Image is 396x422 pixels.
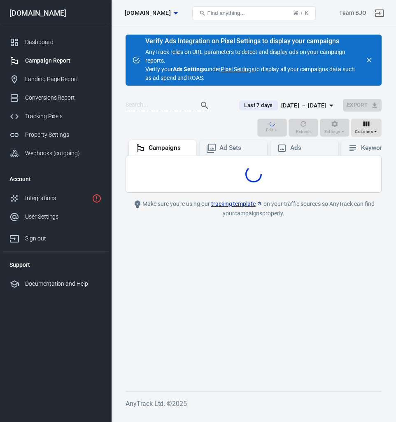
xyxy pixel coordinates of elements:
li: Support [3,255,108,275]
div: [DOMAIN_NAME] [3,9,108,17]
div: Verify Ads Integration on Pixel Settings to display your campaigns [145,37,359,45]
li: Account [3,169,108,189]
a: Landing Page Report [3,70,108,89]
div: Account id: prrV3eoo [339,9,366,17]
a: Integrations [3,189,108,208]
div: Landing Page Report [25,75,102,84]
span: Last 7 days [241,101,276,110]
span: Find anything... [207,10,245,16]
a: Tracking Pixels [3,107,108,126]
h6: AnyTrack Ltd. © 2025 [126,399,382,409]
a: Sign out [3,226,108,248]
div: Campaigns [149,144,190,152]
button: close [363,54,375,66]
a: Pixel Settings [221,65,254,74]
a: Campaign Report [3,51,108,70]
button: Columns [351,119,382,137]
button: Last 7 days[DATE] － [DATE] [233,99,342,112]
div: Webhooks (outgoing) [25,149,102,158]
div: Sign out [25,234,102,243]
div: AnyTrack relies on URL parameters to detect and display ads on your campaign reports. Verify your... [145,38,359,82]
div: Conversions Report [25,93,102,102]
span: Columns [355,128,373,135]
a: User Settings [3,208,108,226]
div: [DATE] － [DATE] [281,100,326,111]
button: Find anything...⌘ + K [192,6,316,20]
div: ⌘ + K [293,10,308,16]
a: Sign out [370,3,389,23]
a: tracking template [211,200,262,208]
input: Search... [126,100,191,111]
a: Conversions Report [3,89,108,107]
button: [DOMAIN_NAME] [121,5,181,21]
div: Tracking Pixels [25,112,102,121]
svg: 1 networks not verified yet [92,194,102,203]
div: Property Settings [25,131,102,139]
a: Webhooks (outgoing) [3,144,108,163]
div: Make sure you're using our on your traffic sources so AnyTrack can find your campaigns properly. [126,199,382,218]
div: Ad Sets [219,144,261,152]
span: brandijonesofficial.com [125,8,171,18]
strong: Ads Settings [173,66,206,72]
div: Ads [290,144,331,152]
button: Search [195,96,214,115]
a: Property Settings [3,126,108,144]
a: Dashboard [3,33,108,51]
div: Dashboard [25,38,102,47]
div: Integrations [25,194,89,203]
div: Campaign Report [25,56,102,65]
div: Documentation and Help [25,280,102,288]
div: User Settings [25,212,102,221]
